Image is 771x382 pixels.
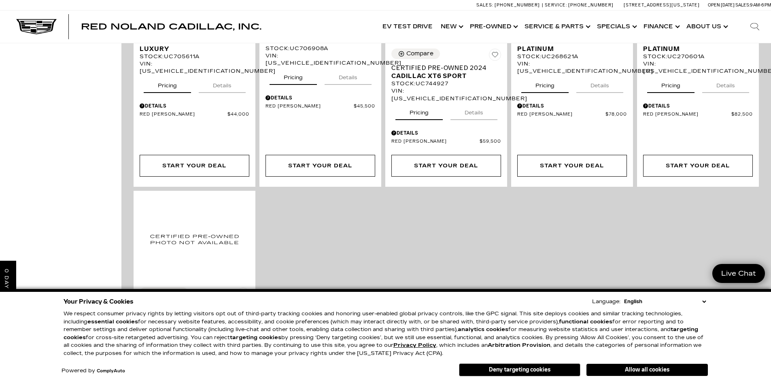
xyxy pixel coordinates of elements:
[265,155,375,177] div: Start Your Deal
[517,155,627,177] div: Start Your Deal
[140,112,249,118] a: Red [PERSON_NAME] $44,000
[391,64,501,80] a: Certified Pre-Owned 2024Cadillac XT6 Sport
[586,364,708,376] button: Allow all cookies
[643,112,753,118] a: Red [PERSON_NAME] $82,500
[450,102,497,120] button: details tab
[458,326,508,333] strong: analytics cookies
[62,368,125,374] div: Powered by
[488,342,550,348] strong: Arbitration Provision
[81,22,261,32] span: Red Noland Cadillac, Inc.
[559,319,612,325] strong: functional cookies
[708,2,735,8] span: Open [DATE]
[140,287,188,298] button: Compare Vehicle
[702,75,749,93] button: details tab
[414,161,478,170] div: Start Your Deal
[476,2,493,8] span: Sales:
[540,161,604,170] div: Start Your Deal
[592,299,620,304] div: Language:
[391,139,480,145] span: Red [PERSON_NAME]
[622,298,708,306] select: Language Select
[542,3,616,7] a: Service: [PHONE_NUMBER]
[437,11,466,43] a: New
[237,287,249,303] button: Save Vehicle
[265,103,354,110] span: Red [PERSON_NAME]
[731,112,753,118] span: $82,500
[517,53,627,60] div: Stock : UC268621A
[735,2,750,8] span: Sales:
[16,19,57,34] img: Cadillac Dark Logo with Cadillac White Text
[480,139,501,145] span: $59,500
[140,102,249,110] div: Pricing Details - Certified Pre-Owned 2024 Cadillac XT5 Premium Luxury
[517,60,627,75] div: VIN: [US_VEHICLE_IDENTIFICATION_NUMBER]
[459,363,580,376] button: Deny targeting cookies
[81,23,261,31] a: Red Noland Cadillac, Inc.
[354,103,375,110] span: $45,500
[517,112,627,118] a: Red [PERSON_NAME] $78,000
[140,155,249,177] div: Start Your Deal
[393,342,436,348] a: Privacy Policy
[97,369,125,374] a: ComplyAuto
[593,11,639,43] a: Specials
[643,112,731,118] span: Red [PERSON_NAME]
[64,310,708,357] p: We respect consumer privacy rights by letting visitors opt out of third-party tracking cookies an...
[325,67,372,85] button: details tab
[647,75,695,93] button: pricing tab
[568,2,614,8] span: [PHONE_NUMBER]
[643,155,753,177] div: Start Your Deal
[265,45,375,52] div: Stock : UC706908A
[391,87,501,102] div: VIN: [US_VEHICLE_IDENTIFICATION_NUMBER]
[391,49,440,59] button: Compare Vehicle
[140,60,249,75] div: VIN: [US_VEHICLE_IDENTIFICATION_NUMBER]
[643,60,753,75] div: VIN: [US_VEHICLE_IDENTIFICATION_NUMBER]
[666,161,730,170] div: Start Your Deal
[545,2,567,8] span: Service:
[391,72,495,80] span: Cadillac XT6 Sport
[270,67,317,85] button: pricing tab
[712,264,765,283] a: Live Chat
[517,112,605,118] span: Red [PERSON_NAME]
[265,103,375,110] a: Red [PERSON_NAME] $45,500
[199,75,246,93] button: details tab
[624,2,700,8] a: [STREET_ADDRESS][US_STATE]
[144,75,191,93] button: pricing tab
[605,112,627,118] span: $78,000
[391,155,501,177] div: Start Your Deal
[227,112,249,118] span: $44,000
[391,64,495,72] span: Certified Pre-Owned 2024
[576,75,623,93] button: details tab
[476,3,542,7] a: Sales: [PHONE_NUMBER]
[64,326,698,341] strong: targeting cookies
[140,112,227,118] span: Red [PERSON_NAME]
[391,139,501,145] a: Red [PERSON_NAME] $59,500
[643,37,747,53] span: Cadillac Escalade Sport Platinum
[521,75,569,93] button: pricing tab
[639,11,682,43] a: Finance
[682,11,731,43] a: About Us
[643,53,753,60] div: Stock : UC270601A
[140,37,243,53] span: Cadillac XT5 Premium Luxury
[391,129,501,137] div: Pricing Details - Certified Pre-Owned 2024 Cadillac XT6 Sport
[517,37,621,53] span: Cadillac Escalade Sport Platinum
[466,11,520,43] a: Pre-Owned
[265,52,375,67] div: VIN: [US_VEHICLE_IDENTIFICATION_NUMBER]
[495,2,540,8] span: [PHONE_NUMBER]
[162,161,226,170] div: Start Your Deal
[489,49,501,64] button: Save Vehicle
[717,269,760,278] span: Live Chat
[406,50,433,57] div: Compare
[517,102,627,110] div: Pricing Details - Certified Pre-Owned 2022 Cadillac Escalade Sport Platinum
[395,102,443,120] button: pricing tab
[288,161,352,170] div: Start Your Deal
[64,296,134,307] span: Your Privacy & Cookies
[391,80,501,87] div: Stock : UC744927
[87,319,138,325] strong: essential cookies
[265,94,375,101] div: Pricing Details - Certified Pre-Owned 2024 Cadillac XT5 Sport
[378,11,437,43] a: EV Test Drive
[140,197,249,281] img: 2024 Cadillac Escalade Sport Platinum
[750,2,771,8] span: 9 AM-6 PM
[230,334,281,341] strong: targeting cookies
[520,11,593,43] a: Service & Parts
[643,102,753,110] div: Pricing Details - Certified Pre-Owned 2021 Cadillac Escalade Sport Platinum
